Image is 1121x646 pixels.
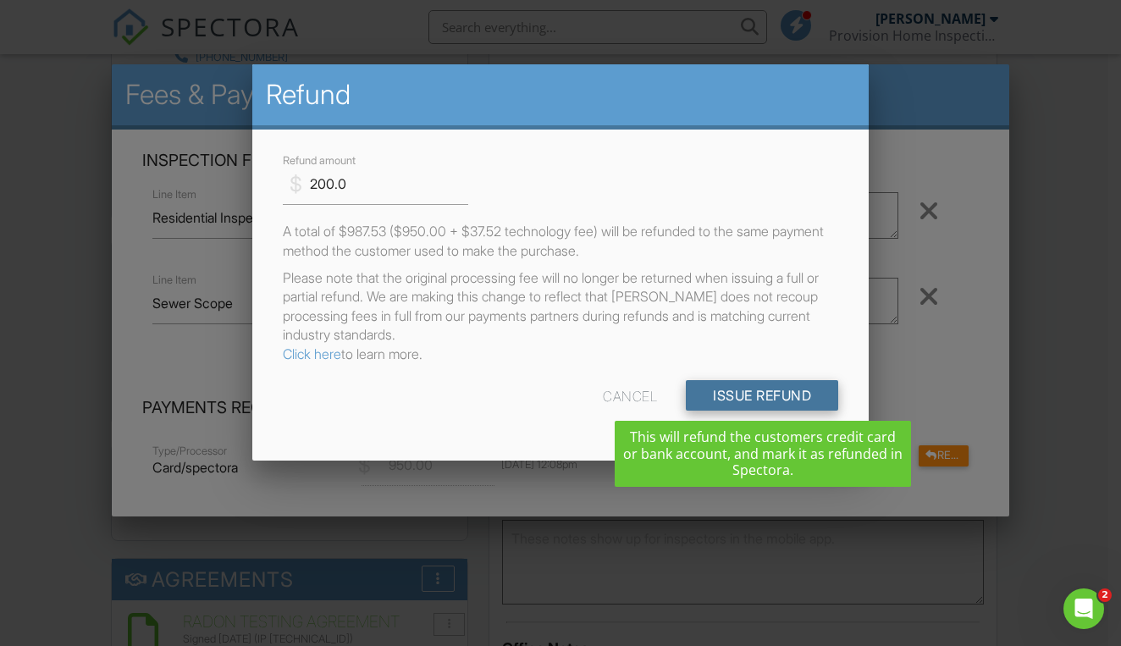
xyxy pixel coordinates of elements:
[283,153,356,168] label: Refund amount
[283,345,341,362] a: Click here
[266,78,855,112] h2: Refund
[603,380,657,411] div: Cancel
[1063,588,1104,629] iframe: Intercom live chat
[1098,588,1112,602] span: 2
[283,268,838,363] p: Please note that the original processing fee will no longer be returned when issuing a full or pa...
[283,222,838,260] p: A total of $987.53 ($950.00 + $37.52 technology fee) will be refunded to the same payment method ...
[686,380,838,411] input: Issue Refund
[290,170,302,199] div: $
